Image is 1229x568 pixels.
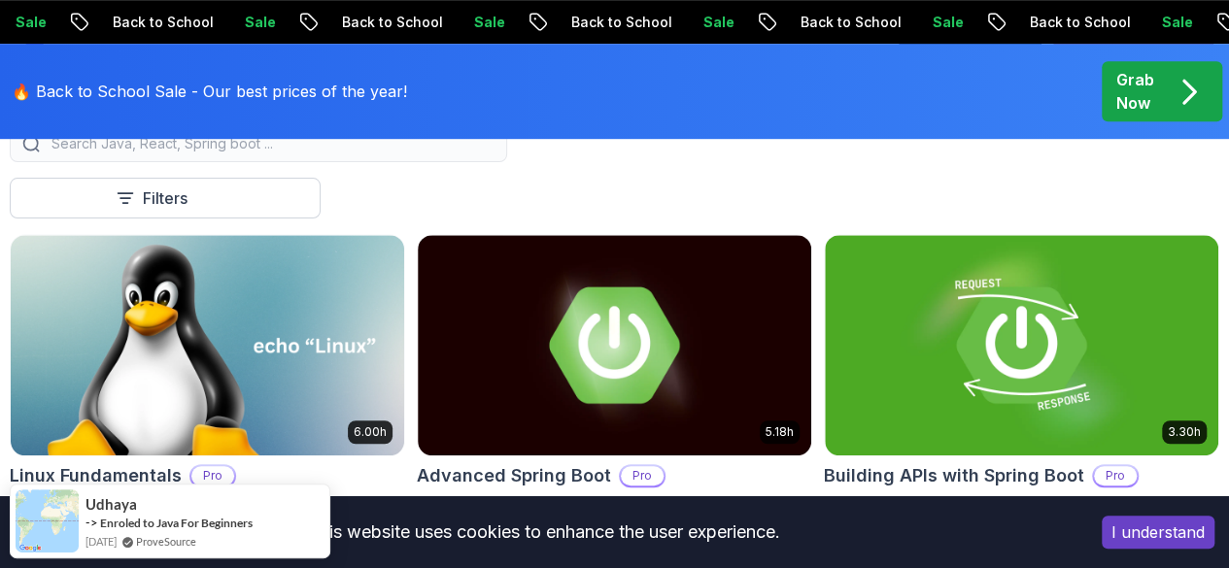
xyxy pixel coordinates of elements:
[16,489,79,552] img: provesource social proof notification image
[97,13,229,32] p: Back to School
[10,178,321,218] button: Filters
[191,466,234,485] p: Pro
[1102,516,1214,549] button: Accept cookies
[10,234,405,534] a: Linux Fundamentals card6.00hLinux FundamentalsProLearn the fundamentals of Linux and how to use t...
[1014,13,1146,32] p: Back to School
[15,511,1073,553] div: This website uses cookies to enhance the user experience.
[143,186,188,210] p: Filters
[825,235,1218,455] img: Building APIs with Spring Boot card
[326,13,459,32] p: Back to School
[229,13,291,32] p: Sale
[1094,466,1137,485] p: Pro
[48,134,495,153] input: Search Java, React, Spring boot ...
[85,515,98,530] span: ->
[85,496,137,513] span: Udhaya
[354,424,387,440] p: 6.00h
[824,495,1219,553] p: Learn to build robust, scalable APIs with Spring Boot, mastering REST principles, JSON handling, ...
[1146,13,1209,32] p: Sale
[766,424,794,440] p: 5.18h
[136,533,196,550] a: ProveSource
[11,235,404,455] img: Linux Fundamentals card
[824,234,1219,553] a: Building APIs with Spring Boot card3.30hBuilding APIs with Spring BootProLearn to build robust, s...
[417,495,812,534] p: Dive deep into Spring Boot with our advanced course, designed to take your skills from intermedia...
[85,533,117,550] span: [DATE]
[12,80,407,103] p: 🔥 Back to School Sale - Our best prices of the year!
[100,516,253,530] a: Enroled to Java For Beginners
[459,13,521,32] p: Sale
[621,466,664,485] p: Pro
[917,13,979,32] p: Sale
[417,234,812,534] a: Advanced Spring Boot card5.18hAdvanced Spring BootProDive deep into Spring Boot with our advanced...
[418,235,811,455] img: Advanced Spring Boot card
[10,462,182,489] h2: Linux Fundamentals
[785,13,917,32] p: Back to School
[824,462,1084,489] h2: Building APIs with Spring Boot
[556,13,688,32] p: Back to School
[417,462,611,489] h2: Advanced Spring Boot
[1116,68,1154,115] p: Grab Now
[688,13,750,32] p: Sale
[1168,424,1201,440] p: 3.30h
